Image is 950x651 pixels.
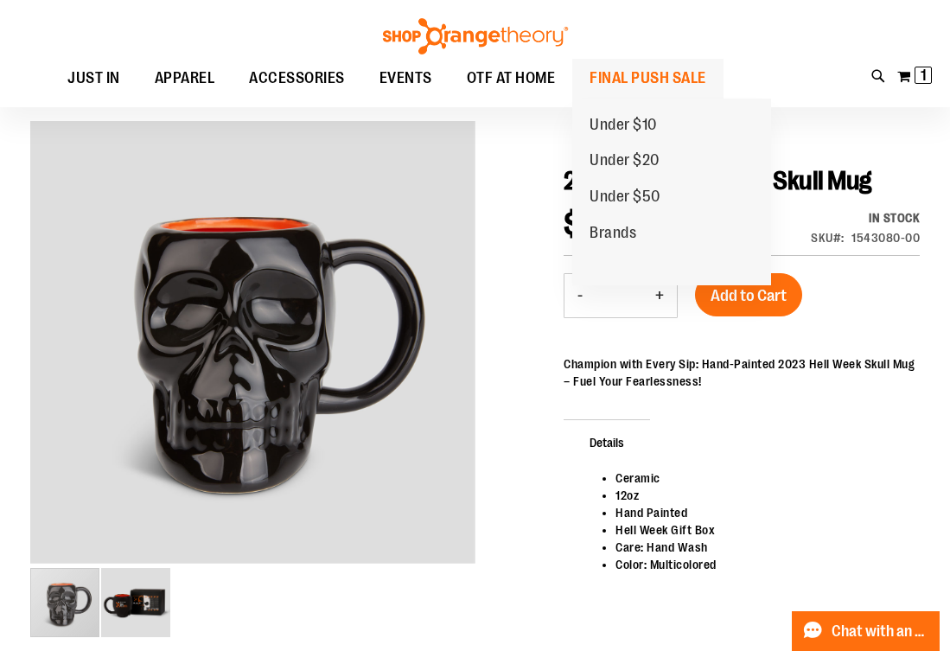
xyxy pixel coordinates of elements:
span: 2023 Hell Week 12oz Skull Mug [564,166,871,195]
strong: SKU [811,231,845,245]
span: 1 [921,67,927,84]
div: image 1 of 2 [30,566,101,639]
span: APPAREL [155,59,215,98]
img: Shop Orangetheory [380,18,571,54]
button: Chat with an Expert [792,611,940,651]
div: image 2 of 2 [101,566,170,639]
li: 12oz [615,487,902,504]
span: In stock [869,211,920,225]
li: Color: Multicolored [615,556,902,573]
span: Add to Cart [711,286,787,305]
span: JUST IN [67,59,120,98]
span: $9.99 [564,207,641,242]
span: ACCESSORIES [249,59,345,98]
span: Chat with an Expert [832,623,929,640]
button: Increase product quantity [642,274,677,317]
span: OTF AT HOME [467,59,556,98]
span: Details [564,419,650,464]
span: Under $10 [590,116,657,137]
span: Brands [590,224,636,246]
span: Under $20 [590,151,660,173]
li: Ceramic [615,469,902,487]
li: Hell Week Gift Box [615,521,902,539]
span: Under $50 [590,188,660,209]
div: carousel [30,121,475,639]
div: Champion with Every Sip: Hand-Painted 2023 Hell Week Skull Mug – Fuel Your Fearlessness! [564,355,920,390]
input: Product quantity [596,275,642,316]
li: Hand Painted [615,504,902,521]
button: Decrease product quantity [564,274,596,317]
img: Product image for Hell Week 12oz Skull Mug [30,119,475,565]
div: 1543080-00 [851,229,920,246]
div: Product image for Hell Week 12oz Skull Mug [30,121,475,566]
li: Care: Hand Wash [615,539,902,556]
img: Alternate image #1 for 1543080-00 [101,568,170,637]
span: FINAL PUSH SALE [590,59,706,98]
div: Availability [811,209,920,227]
span: EVENTS [379,59,432,98]
button: Add to Cart [695,273,802,316]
